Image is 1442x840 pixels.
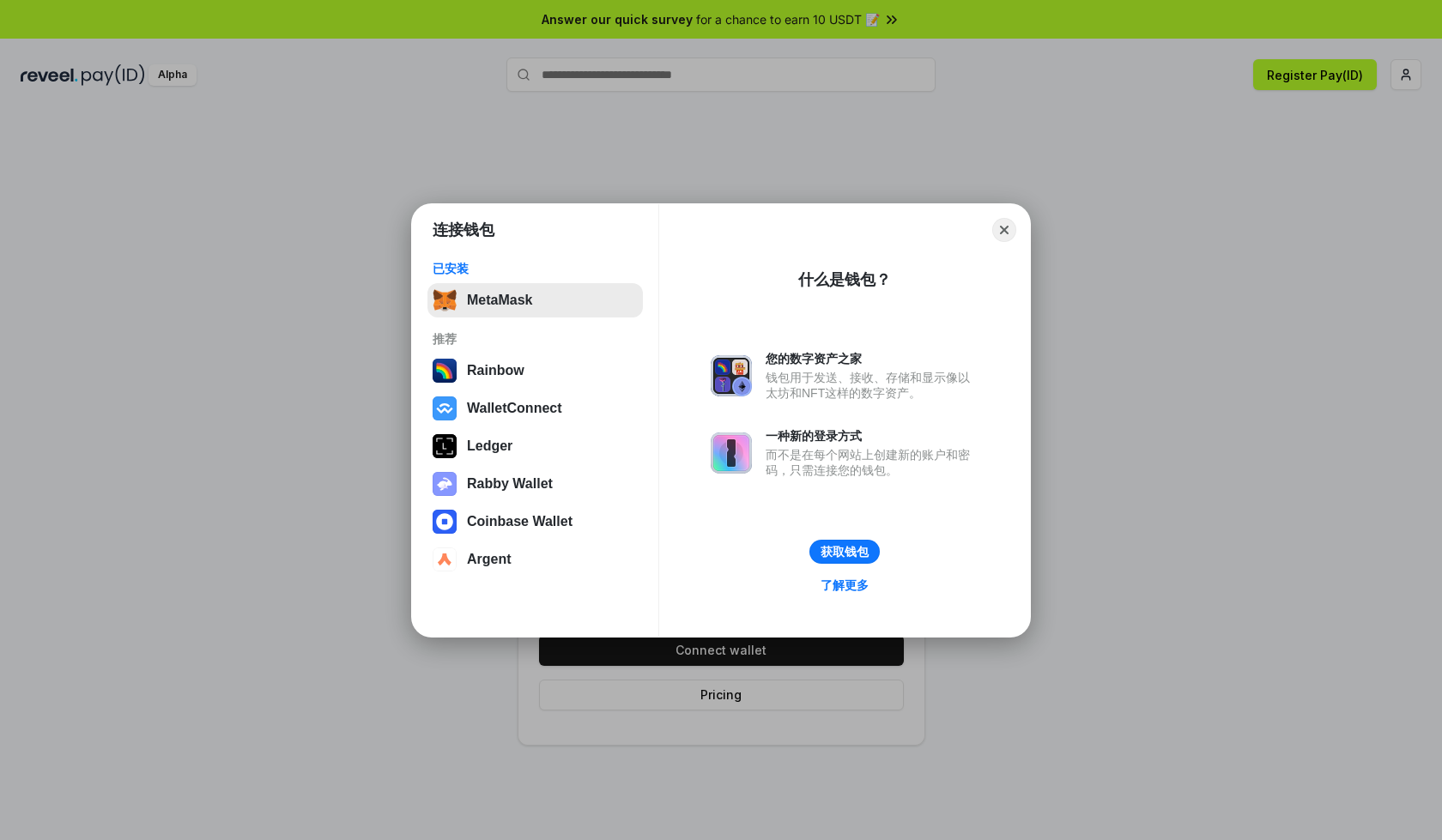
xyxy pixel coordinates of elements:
[766,351,978,366] div: 您的数字资产之家
[711,432,752,474] img: svg+xml,%3Csvg%20xmlns%3D%22http%3A%2F%2Fwww.w3.org%2F2000%2Fsvg%22%20fill%3D%22none%22%20viewBox...
[467,476,553,492] div: Rabby Wallet
[810,574,879,596] a: 了解更多
[433,472,457,496] img: svg+xml,%3Csvg%20xmlns%3D%22http%3A%2F%2Fwww.w3.org%2F2000%2Fsvg%22%20fill%3D%22none%22%20viewBox...
[467,514,573,529] div: Coinbase Wallet
[433,359,457,383] img: svg+xml,%3Csvg%20width%3D%22120%22%20height%3D%22120%22%20viewBox%3D%220%200%20120%20120%22%20fil...
[821,544,869,559] div: 获取钱包
[766,370,978,401] div: 钱包用于发送、接收、存储和显示像以太坊和NFT这样的数字资产。
[433,220,494,240] h1: 连接钱包
[467,363,524,378] div: Rainbow
[992,218,1016,242] button: Close
[427,283,643,317] button: MetaMask
[467,293,532,308] div: MetaMask
[766,447,978,478] div: 而不是在每个网站上创建新的账户和密码，只需连接您的钱包。
[433,396,457,420] img: svg+xml,%3Csvg%20width%3D%2228%22%20height%3D%2228%22%20viewBox%3D%220%200%2028%2028%22%20fill%3D...
[427,429,643,463] button: Ledger
[467,438,512,454] div: Ledger
[433,547,457,571] img: svg+xml,%3Csvg%20width%3D%2228%22%20height%3D%2228%22%20viewBox%3D%220%200%2028%2028%22%20fill%3D...
[427,505,643,539] button: Coinbase Wallet
[427,467,643,501] button: Rabby Wallet
[798,269,891,290] div: 什么是钱包？
[427,391,643,426] button: WalletConnect
[433,261,638,276] div: 已安装
[821,577,869,593] div: 了解更多
[433,434,457,458] img: svg+xml,%3Csvg%20xmlns%3D%22http%3A%2F%2Fwww.w3.org%2F2000%2Fsvg%22%20width%3D%2228%22%20height%3...
[766,428,978,444] div: 一种新的登录方式
[427,542,643,577] button: Argent
[433,288,457,312] img: svg+xml,%3Csvg%20fill%3D%22none%22%20height%3D%2233%22%20viewBox%3D%220%200%2035%2033%22%20width%...
[433,331,638,347] div: 推荐
[467,552,512,567] div: Argent
[711,355,752,396] img: svg+xml,%3Csvg%20xmlns%3D%22http%3A%2F%2Fwww.w3.org%2F2000%2Fsvg%22%20fill%3D%22none%22%20viewBox...
[809,540,880,564] button: 获取钱包
[433,510,457,534] img: svg+xml,%3Csvg%20width%3D%2228%22%20height%3D%2228%22%20viewBox%3D%220%200%2028%2028%22%20fill%3D...
[467,401,562,416] div: WalletConnect
[427,354,643,388] button: Rainbow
